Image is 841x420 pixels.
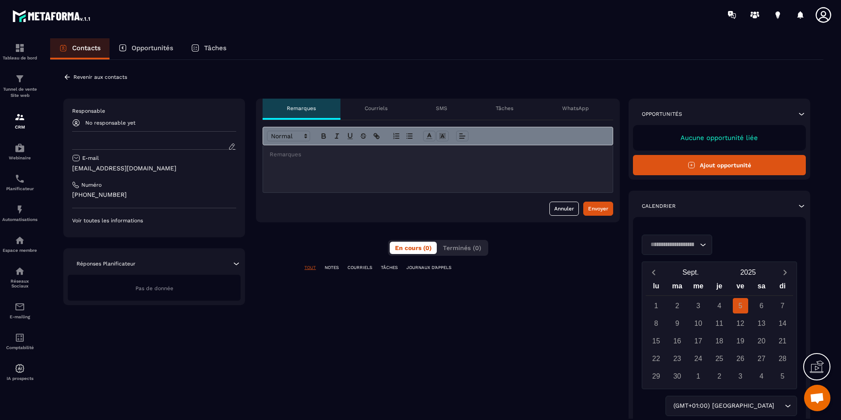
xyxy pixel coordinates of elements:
button: Terminés (0) [438,242,486,254]
a: formationformationTableau de bord [2,36,37,67]
img: formation [15,112,25,122]
div: 12 [733,316,748,331]
a: formationformationTunnel de vente Site web [2,67,37,105]
div: je [709,280,730,295]
div: 15 [648,333,664,349]
img: automations [15,363,25,374]
p: Tunnel de vente Site web [2,86,37,99]
div: 30 [669,368,685,384]
a: emailemailE-mailing [2,295,37,326]
img: automations [15,235,25,246]
div: 13 [754,316,769,331]
p: WhatsApp [562,105,589,112]
div: 6 [754,298,769,313]
p: Courriels [365,105,388,112]
a: social-networksocial-networkRéseaux Sociaux [2,259,37,295]
p: E-mailing [2,314,37,319]
p: SMS [436,105,447,112]
p: Planificateur [2,186,37,191]
p: Automatisations [2,217,37,222]
span: Pas de donnée [135,285,173,291]
div: 4 [712,298,727,313]
img: email [15,302,25,312]
div: Search for option [665,396,797,416]
div: 18 [712,333,727,349]
p: Opportunités [642,111,682,118]
p: Tâches [204,44,227,52]
div: 21 [775,333,790,349]
a: Contacts [50,38,110,59]
div: 3 [691,298,706,313]
a: accountantaccountantComptabilité [2,326,37,357]
div: 5 [733,298,748,313]
a: Tâches [182,38,235,59]
p: Calendrier [642,203,676,210]
div: 25 [712,351,727,366]
div: 28 [775,351,790,366]
div: 27 [754,351,769,366]
div: 4 [754,368,769,384]
div: Search for option [642,235,712,255]
div: 22 [648,351,664,366]
button: En cours (0) [390,242,437,254]
p: Réseaux Sociaux [2,279,37,288]
p: CRM [2,125,37,129]
div: 14 [775,316,790,331]
p: Revenir aux contacts [73,74,127,80]
a: Ouvrir le chat [804,385,830,411]
a: Opportunités [110,38,182,59]
div: 10 [691,316,706,331]
p: Tableau de bord [2,55,37,60]
a: automationsautomationsAutomatisations [2,198,37,228]
img: formation [15,74,25,84]
p: Contacts [72,44,101,52]
img: formation [15,43,25,53]
div: 1 [691,368,706,384]
p: Réponses Planificateur [77,260,135,267]
p: Aucune opportunité liée [642,134,797,142]
div: 23 [669,351,685,366]
div: 8 [648,316,664,331]
img: scheduler [15,173,25,184]
div: 3 [733,368,748,384]
button: Next month [777,266,793,278]
p: No responsable yet [85,120,135,126]
a: automationsautomationsEspace membre [2,228,37,259]
button: Previous month [646,266,662,278]
img: logo [12,8,91,24]
div: 1 [648,298,664,313]
div: di [772,280,793,295]
p: Tâches [496,105,513,112]
p: TÂCHES [381,265,398,271]
p: Webinaire [2,155,37,160]
div: Calendar days [646,298,793,384]
a: schedulerschedulerPlanificateur [2,167,37,198]
p: COURRIELS [347,265,372,271]
div: sa [751,280,772,295]
div: 17 [691,333,706,349]
p: JOURNAUX D'APPELS [406,265,451,271]
p: NOTES [325,265,339,271]
div: 16 [669,333,685,349]
div: 7 [775,298,790,313]
span: Terminés (0) [443,244,481,251]
div: 26 [733,351,748,366]
div: ve [730,280,751,295]
p: Remarques [287,105,316,112]
button: Envoyer [583,202,613,216]
p: [EMAIL_ADDRESS][DOMAIN_NAME] [72,164,236,173]
p: Opportunités [132,44,173,52]
a: formationformationCRM [2,105,37,136]
span: En cours (0) [395,244,431,251]
input: Search for option [776,401,782,411]
div: me [688,280,709,295]
button: Open years overlay [719,265,777,280]
div: 5 [775,368,790,384]
p: Comptabilité [2,345,37,350]
button: Annuler [549,202,579,216]
p: Numéro [81,181,102,188]
div: Envoyer [588,204,608,213]
p: TOUT [304,265,316,271]
div: ma [667,280,688,295]
div: 20 [754,333,769,349]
